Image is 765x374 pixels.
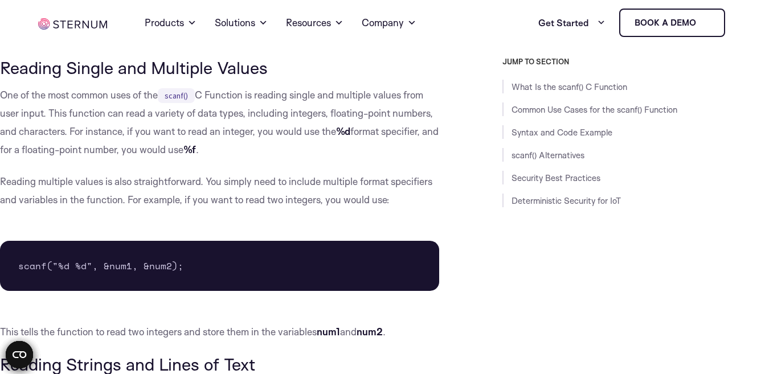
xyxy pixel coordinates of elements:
a: Resources [286,2,343,43]
a: Common Use Cases for the scanf() Function [512,104,677,115]
a: Security Best Practices [512,172,600,183]
strong: num1 [317,326,340,338]
a: Company [362,2,416,43]
img: sternum iot [701,18,710,27]
strong: num2 [357,326,383,338]
a: Get Started [538,11,606,34]
a: Syntax and Code Example [512,127,612,138]
code: scanf() [158,88,195,103]
a: What Is the scanf() C Function [512,81,627,92]
a: Solutions [215,2,268,43]
b: %f [183,143,196,155]
a: scanf() Alternatives [512,150,584,161]
b: %d [336,125,350,137]
a: Deterministic Security for IoT [512,195,621,206]
a: Products [145,2,197,43]
a: Book a demo [619,9,725,37]
img: sternum iot [38,18,107,30]
h3: JUMP TO SECTION [502,57,765,66]
button: Open CMP widget [6,341,33,368]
